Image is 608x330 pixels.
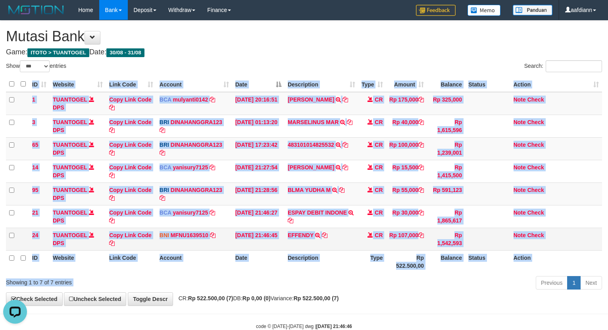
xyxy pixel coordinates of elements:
a: Check Selected [6,292,63,306]
a: [PERSON_NAME] [288,96,334,103]
a: mulyanti0142 [173,96,208,103]
span: CR [375,164,383,171]
div: Showing 1 to 7 of 7 entries [6,275,247,286]
a: Check [527,119,544,125]
th: Website: activate to sort column ascending [50,77,106,92]
td: Rp 175,000 [386,92,427,115]
span: CR [375,119,383,125]
span: 21 [32,209,38,216]
span: CR [375,209,383,216]
a: Check [527,209,544,216]
a: 1 [567,276,581,290]
th: Status [465,77,510,92]
a: Copy SUSI SULASTRI to clipboard [342,164,348,171]
a: Copy Link Code [109,142,152,156]
span: CR: DB: Variance: [175,295,339,301]
th: Account [156,250,232,273]
td: Rp 100,000 [386,137,427,160]
td: DPS [50,160,106,182]
span: BNI [160,232,169,238]
a: Copy Rp 30,000 to clipboard [418,209,424,216]
a: TUANTOGEL [53,119,87,125]
a: Copy MFNU1639510 to clipboard [210,232,215,238]
button: Open LiveChat chat widget [3,3,27,27]
span: BRI [160,119,169,125]
a: 483101014825532 [288,142,334,148]
span: BRI [160,187,169,193]
th: Type [358,250,386,273]
th: Description [285,250,358,273]
td: DPS [50,115,106,137]
span: 14 [32,164,38,171]
strong: Rp 522.500,00 (7) [188,295,233,301]
a: Note [514,187,526,193]
a: Copy DINAHANGGRA123 to clipboard [160,195,165,201]
td: DPS [50,182,106,205]
td: Rp 30,000 [386,205,427,228]
td: Rp 1,865,617 [427,205,465,228]
a: Copy yanisury7125 to clipboard [210,209,215,216]
th: Status [465,250,510,273]
a: Previous [536,276,568,290]
a: yanisury7125 [173,164,208,171]
td: Rp 40,000 [386,115,427,137]
a: MFNU1639510 [171,232,208,238]
span: 24 [32,232,38,238]
h4: Game: Date: [6,48,602,56]
td: DPS [50,137,106,160]
td: [DATE] 01:13:20 [232,115,285,137]
img: MOTION_logo.png [6,4,66,16]
img: panduan.png [513,5,552,15]
a: Note [514,96,526,103]
th: Type: activate to sort column ascending [358,77,386,92]
a: Copy 483101014825532 to clipboard [342,142,348,148]
a: Copy BLMA YUDHA M to clipboard [339,187,344,193]
td: [DATE] 21:46:45 [232,228,285,250]
a: yanisury7125 [173,209,208,216]
a: Copy Link Code [109,187,152,201]
strong: Rp 0,00 (0) [242,295,271,301]
th: Balance [427,250,465,273]
span: CR [375,142,383,148]
strong: [DATE] 21:46:46 [316,324,352,329]
a: Copy Rp 40,000 to clipboard [418,119,424,125]
a: Copy DINAHANGGRA123 to clipboard [160,150,165,156]
label: Search: [524,60,602,72]
span: ITOTO > TUANTOGEL [27,48,89,57]
a: Copy Rp 175,000 to clipboard [418,96,424,103]
a: TUANTOGEL [53,96,87,103]
td: Rp 325,000 [427,92,465,115]
span: 65 [32,142,38,148]
a: Uncheck Selected [64,292,126,306]
td: Rp 1,415,500 [427,160,465,182]
th: Link Code [106,250,156,273]
a: ESPAY DEBIT INDONE [288,209,347,216]
th: Link Code: activate to sort column ascending [106,77,156,92]
a: Toggle Descr [128,292,173,306]
td: [DATE] 21:46:27 [232,205,285,228]
th: Account: activate to sort column ascending [156,77,232,92]
a: TUANTOGEL [53,232,87,238]
th: Description: activate to sort column ascending [285,77,358,92]
strong: Rp 522.500,00 (7) [294,295,339,301]
td: Rp 107,000 [386,228,427,250]
th: Action [510,250,602,273]
a: Copy Link Code [109,96,152,111]
span: CR [375,96,383,103]
span: CR [375,187,383,193]
th: Date: activate to sort column descending [232,77,285,92]
a: MARSELINUS MAR [288,119,339,125]
a: Next [580,276,602,290]
a: EFFENDY [288,232,314,238]
span: BCA [160,209,171,216]
td: [DATE] 20:16:51 [232,92,285,115]
a: Check [527,187,544,193]
a: Note [514,119,526,125]
a: Copy Rp 55,000 to clipboard [418,187,424,193]
span: 3 [32,119,35,125]
td: Rp 1,239,001 [427,137,465,160]
a: Note [514,164,526,171]
a: Copy JAJA JAHURI to clipboard [342,96,348,103]
a: Copy DINAHANGGRA123 to clipboard [160,127,165,133]
a: Copy Rp 15,500 to clipboard [418,164,424,171]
